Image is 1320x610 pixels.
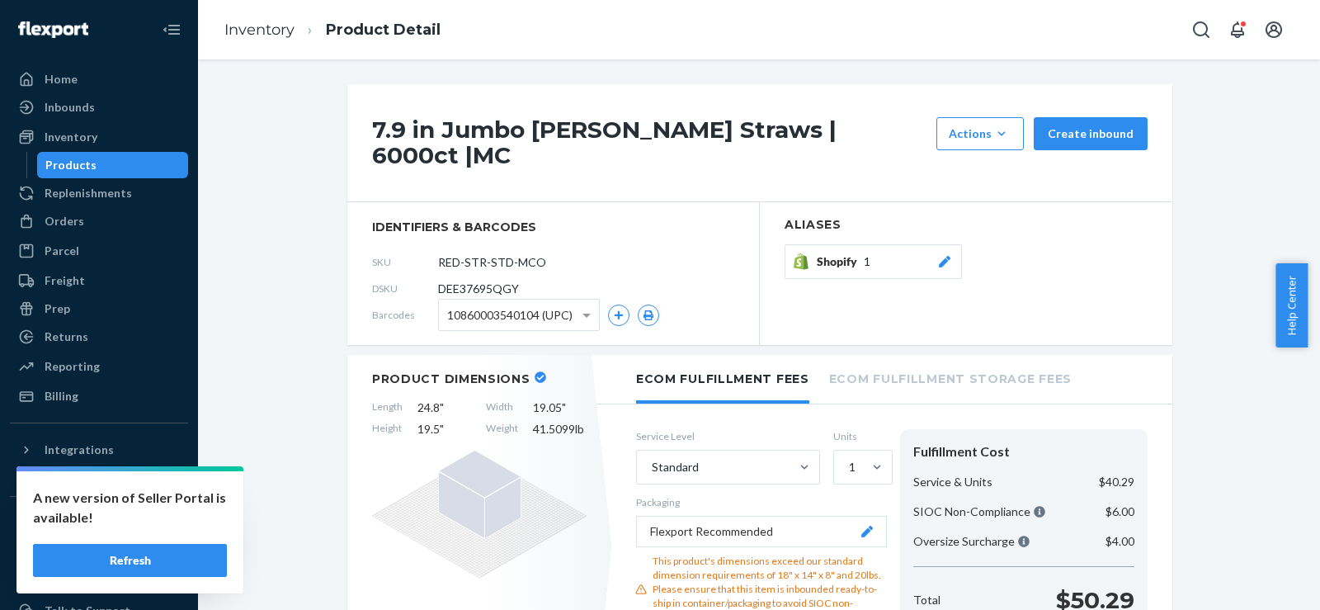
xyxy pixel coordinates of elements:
[45,329,88,345] div: Returns
[10,470,188,489] a: Add Integration
[1099,474,1134,490] p: $40.29
[636,516,887,547] button: Flexport Recommended
[155,13,188,46] button: Close Navigation
[45,213,84,229] div: Orders
[372,371,530,386] h2: Product Dimensions
[45,185,132,201] div: Replenishments
[326,21,441,39] a: Product Detail
[636,495,887,509] p: Packaging
[440,422,444,436] span: "
[1275,263,1308,348] button: Help Center
[486,421,518,437] span: Weight
[10,94,188,121] a: Inbounds
[913,474,992,490] p: Service & Units
[936,117,1024,150] button: Actions
[1221,13,1254,46] button: Open notifications
[45,99,95,116] div: Inbounds
[10,353,188,380] a: Reporting
[45,358,100,375] div: Reporting
[372,255,438,269] span: SKU
[785,244,962,279] button: Shopify1
[652,459,699,475] div: Standard
[372,308,438,322] span: Barcodes
[10,208,188,234] a: Orders
[10,267,188,294] a: Freight
[18,21,88,38] img: Flexport logo
[10,180,188,206] a: Replenishments
[650,459,652,475] input: Standard
[486,400,518,416] span: Width
[417,421,471,437] span: 19.5
[533,400,587,416] span: 19.05
[417,400,471,416] span: 24.8
[849,459,856,475] div: 1
[533,421,587,437] span: 41.5099 lb
[636,355,809,404] li: Ecom Fulfillment Fees
[45,71,78,87] div: Home
[45,388,78,404] div: Billing
[10,543,188,563] a: Add Fast Tag
[211,6,454,54] ol: breadcrumbs
[913,592,940,608] p: Total
[949,125,1011,142] div: Actions
[10,66,188,92] a: Home
[1257,13,1290,46] button: Open account menu
[913,504,1045,520] p: SIOC Non-Compliance
[10,570,188,596] a: Settings
[37,152,189,178] a: Products
[847,459,849,475] input: 1
[636,429,820,443] label: Service Level
[10,238,188,264] a: Parcel
[10,124,188,150] a: Inventory
[1185,13,1218,46] button: Open Search Box
[372,281,438,296] span: DSKU
[10,383,188,409] a: Billing
[10,296,188,322] a: Prep
[562,400,566,414] span: "
[913,533,1030,550] p: Oversize Surcharge
[372,421,403,437] span: Height
[447,301,573,329] span: 10860003540104 (UPC)
[913,442,1134,461] div: Fulfillment Cost
[817,253,864,270] span: Shopify
[1105,504,1134,520] p: $6.00
[438,281,519,297] span: DEE37695QGY
[833,429,887,443] label: Units
[33,544,227,577] button: Refresh
[10,437,188,463] button: Integrations
[45,157,97,173] div: Products
[45,442,114,458] div: Integrations
[10,510,188,537] button: Fast Tags
[372,400,403,416] span: Length
[10,324,188,350] a: Returns
[45,300,70,317] div: Prep
[1105,533,1134,550] p: $4.00
[224,21,295,39] a: Inventory
[45,272,85,289] div: Freight
[829,355,1072,400] li: Ecom Fulfillment Storage Fees
[864,253,870,270] span: 1
[1034,117,1148,150] button: Create inbound
[372,117,928,168] h1: 7.9 in Jumbo [PERSON_NAME] Straws | 6000ct |MC
[440,400,444,414] span: "
[372,219,734,235] span: identifiers & barcodes
[45,129,97,145] div: Inventory
[45,243,79,259] div: Parcel
[785,219,1148,231] h2: Aliases
[33,488,227,527] p: A new version of Seller Portal is available!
